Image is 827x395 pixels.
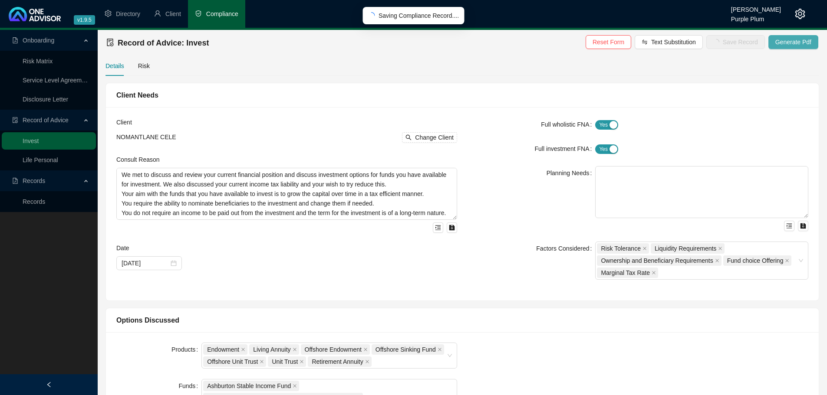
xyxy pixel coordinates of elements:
button: Generate Pdf [768,35,818,49]
label: Full wholistic FNA [541,118,595,131]
span: file-pdf [12,178,18,184]
textarea: We met to discuss and review your current financial position and discuss investment options for f... [116,168,457,220]
span: Ownership and Beneficiary Requirements [597,255,721,266]
span: Unit Trust [272,357,298,366]
span: close [365,359,369,364]
span: Endowment [207,345,239,354]
span: close [438,347,442,352]
span: Retirement Annuity [308,356,371,367]
label: Products [171,343,201,356]
span: menu-unfold [435,225,441,231]
span: Ashburton Stable Income Fund [207,381,291,391]
label: Consult Reason [116,155,166,164]
span: Text Substitution [651,37,696,47]
span: Offshore Sinking Fund [376,345,436,354]
span: Generate Pdf [775,37,811,47]
span: left [46,382,52,388]
span: Reset Form [593,37,624,47]
label: Date [116,243,135,253]
span: swap [642,39,648,45]
span: save [449,225,455,231]
div: Risk [138,61,150,71]
span: close [241,347,245,352]
span: loading [367,12,376,20]
span: search [405,134,412,140]
span: close [293,347,297,352]
span: setting [795,9,805,19]
div: [PERSON_NAME] [731,2,781,12]
span: close [642,246,647,251]
span: v1.9.5 [74,15,95,25]
span: user [154,10,161,17]
span: Compliance [206,10,238,17]
span: Living Annuity [249,344,299,355]
a: Service Level Agreement [23,77,90,84]
span: Ownership and Beneficiary Requirements [601,256,713,265]
span: Fund choice Offering [723,255,792,266]
span: menu-unfold [786,223,792,229]
span: Offshore Endowment [305,345,362,354]
span: Ashburton Stable Income Fund [203,381,299,391]
span: NOMANTLANE CELE [116,134,176,140]
label: Factors Considered [536,242,595,255]
span: safety [195,10,202,17]
span: Records [23,177,45,184]
span: Offshore Sinking Fund [372,344,444,355]
span: Offshore Endowment [301,344,370,355]
span: file-pdf [12,37,18,43]
span: setting [105,10,112,17]
a: Records [23,198,45,205]
span: Change Client [415,133,454,142]
span: Retirement Annuity [312,357,363,366]
span: Marginal Tax Rate [597,268,658,278]
img: 2df55531c6924b55f21c4cf5d4484680-logo-light.svg [9,7,61,21]
input: Select date [122,258,169,268]
label: Client [116,118,138,127]
button: Reset Form [586,35,631,49]
button: Change Client [402,132,457,143]
span: Risk Tolerance [597,243,649,254]
label: Full investment FNA [534,142,595,156]
span: Unit Trust [268,356,306,367]
div: Options Discussed [116,315,808,326]
a: Disclosure Letter [23,96,68,103]
span: Record of Advice [23,117,69,124]
span: Record of Advice: Invest [118,39,209,47]
a: Life Personal [23,157,58,163]
span: Offshore Unit Trust [203,356,266,367]
span: Onboarding [23,37,54,44]
span: close [718,246,722,251]
span: Living Annuity [253,345,290,354]
span: close [363,347,368,352]
a: Risk Matrix [23,58,53,65]
span: Saving Compliance Record.... [379,11,459,20]
span: close [785,258,789,263]
span: Client [165,10,181,17]
span: close [300,359,304,364]
span: Fund choice Offering [727,256,784,265]
span: Endowment [203,344,247,355]
span: file-done [12,117,18,123]
a: Invest [23,137,39,144]
span: close [715,258,719,263]
label: Funds [178,379,201,393]
span: Marginal Tax Rate [601,268,650,277]
label: Planning Needs [547,166,596,180]
span: Offshore Unit Trust [207,357,258,366]
span: Directory [116,10,140,17]
span: Liquidity Requirements [651,243,725,254]
div: Client Needs [116,90,808,101]
button: Save Record [706,35,765,49]
span: file-done [106,39,114,46]
span: save [800,223,806,229]
span: close [293,384,297,388]
button: Text Substitution [635,35,703,49]
span: Liquidity Requirements [655,244,716,253]
span: Risk Tolerance [601,244,641,253]
span: close [652,271,656,275]
div: Purple Plum [731,12,781,21]
span: close [260,359,264,364]
div: Details [105,61,124,71]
